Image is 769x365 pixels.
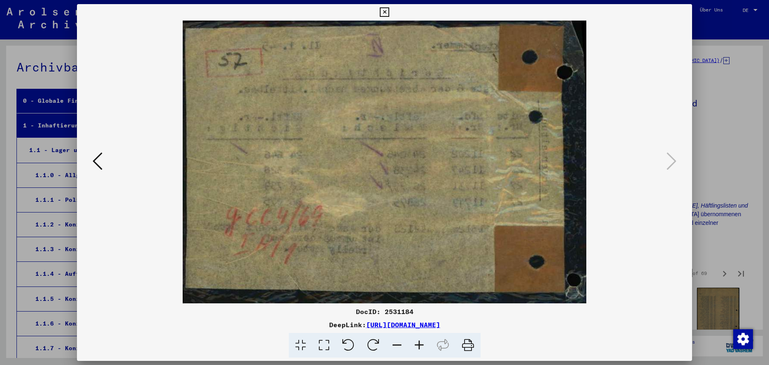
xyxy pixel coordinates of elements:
a: [URL][DOMAIN_NAME] [366,321,440,329]
div: DocID: 2531184 [77,307,692,316]
div: Zustimmung ändern [733,329,753,349]
div: DeepLink: [77,320,692,330]
img: 002.jpg [105,21,664,303]
img: Zustimmung ändern [733,329,753,349]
